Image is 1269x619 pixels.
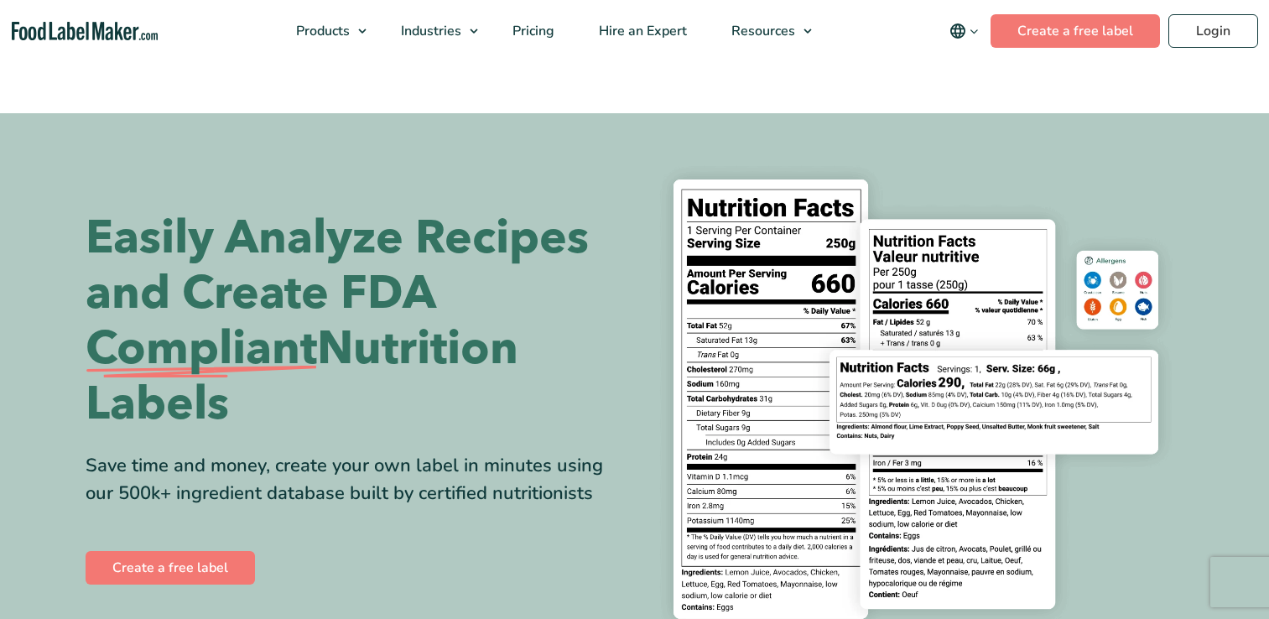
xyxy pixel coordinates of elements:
span: Compliant [86,321,317,377]
a: Login [1168,14,1258,48]
span: Hire an Expert [594,22,689,40]
span: Products [291,22,351,40]
span: Pricing [507,22,556,40]
h1: Easily Analyze Recipes and Create FDA Nutrition Labels [86,211,622,432]
a: Create a free label [991,14,1160,48]
a: Create a free label [86,551,255,585]
span: Resources [726,22,797,40]
span: Industries [396,22,463,40]
div: Save time and money, create your own label in minutes using our 500k+ ingredient database built b... [86,452,622,507]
